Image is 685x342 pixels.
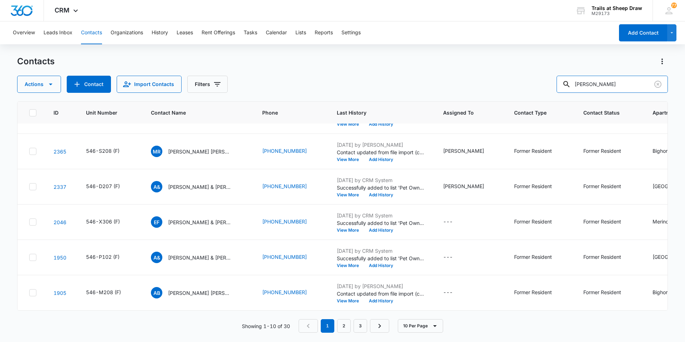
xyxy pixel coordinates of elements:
[592,5,642,11] div: account name
[652,79,664,90] button: Clear
[364,193,398,197] button: Add History
[86,218,120,225] div: 546-X306 (F)
[177,21,193,44] button: Leases
[443,218,453,226] div: ---
[443,253,466,262] div: Assigned To - - Select to Edit Field
[337,255,426,262] p: Successfully added to list 'Pet Owners'.
[443,182,497,191] div: Assigned To - Reanne Reece - Select to Edit Field
[514,288,565,297] div: Contact Type - Former Resident - Select to Edit Field
[337,141,426,149] p: [DATE] by [PERSON_NAME]
[315,21,333,44] button: Reports
[671,2,677,8] span: 77
[583,182,621,190] div: Former Resident
[168,254,232,261] p: [PERSON_NAME] & [PERSON_NAME]
[67,76,111,93] button: Add Contact
[337,282,426,290] p: [DATE] by [PERSON_NAME]
[443,147,484,155] div: [PERSON_NAME]
[54,149,66,155] a: Navigate to contact details page for Monica Reyes Ana Marquez Ashley Luna
[557,76,668,93] input: Search Contacts
[86,288,134,297] div: Unit Number - 546-M208 (F) - Select to Edit Field
[111,21,143,44] button: Organizations
[86,253,132,262] div: Unit Number - 546-P102 (F) - Select to Edit Field
[354,319,367,333] a: Page 3
[168,183,232,191] p: [PERSON_NAME] & [PERSON_NAME] & [PERSON_NAME]
[321,319,334,333] em: 1
[583,288,634,297] div: Contact Status - Former Resident - Select to Edit Field
[653,147,683,156] div: Apartment Type - Bighorn - Select to Edit Field
[583,147,621,155] div: Former Resident
[364,299,398,303] button: Add History
[514,109,556,116] span: Contact Type
[443,288,453,297] div: ---
[262,147,307,155] a: [PHONE_NUMBER]
[86,182,120,190] div: 546-D207 (F)
[514,253,565,262] div: Contact Type - Former Resident - Select to Edit Field
[443,253,453,262] div: ---
[86,147,120,155] div: 546-S208 (F)
[653,218,669,225] div: Merino
[653,288,683,297] div: Apartment Type - Bighorn - Select to Edit Field
[54,290,66,296] a: Navigate to contact details page for Ashley Burts Christopher Burts
[262,288,320,297] div: Phone - (970) 319-1391 - Select to Edit Field
[337,319,351,333] a: Page 2
[653,218,681,226] div: Apartment Type - Merino - Select to Edit Field
[364,157,398,162] button: Add History
[86,218,133,226] div: Unit Number - 546-X306 (F) - Select to Edit Field
[151,287,245,298] div: Contact Name - Ashley Burts Christopher Burts - Select to Edit Field
[364,122,398,126] button: Add History
[151,181,162,192] span: A&
[671,2,677,8] div: notifications count
[244,21,257,44] button: Tasks
[86,147,132,156] div: Unit Number - 546-S208 (F) - Select to Edit Field
[299,319,389,333] nav: Pagination
[583,109,625,116] span: Contact Status
[54,219,66,225] a: Navigate to contact details page for Eric Fields & Ashley Hipps
[619,24,667,41] button: Add Contact
[337,184,426,191] p: Successfully added to list 'Pet Owners'.
[443,288,466,297] div: Assigned To - - Select to Edit Field
[262,218,307,225] a: [PHONE_NUMBER]
[17,76,61,93] button: Actions
[364,228,398,232] button: Add History
[583,182,634,191] div: Contact Status - Former Resident - Select to Edit Field
[514,147,565,156] div: Contact Type - Former Resident - Select to Edit Field
[54,184,66,190] a: Navigate to contact details page for Ashley & Frances Perez Duenas & Ovidio Hernandez Garcia
[337,290,426,297] p: Contact updated from file import (contacts-20231023195256.csv): --
[151,252,245,263] div: Contact Name - Ashley & Samuel Feather - Select to Edit Field
[337,212,426,219] p: [DATE] by CRM System
[54,109,59,116] span: ID
[86,109,134,116] span: Unit Number
[443,147,497,156] div: Assigned To - Sydnee Powell - Select to Edit Field
[187,76,228,93] button: Filters
[337,299,364,303] button: View More
[202,21,235,44] button: Rent Offerings
[242,322,290,330] p: Showing 1-10 of 30
[86,182,133,191] div: Unit Number - 546-D207 (F) - Select to Edit Field
[398,319,443,333] button: 10 Per Page
[152,21,168,44] button: History
[168,218,232,226] p: [PERSON_NAME] & [PERSON_NAME]
[151,146,245,157] div: Contact Name - Monica Reyes Ana Marquez Ashley Luna - Select to Edit Field
[514,253,552,261] div: Former Resident
[443,109,487,116] span: Assigned To
[514,288,552,296] div: Former Resident
[151,146,162,157] span: MR
[262,182,320,191] div: Phone - (323) 407-4106 - Select to Edit Field
[583,147,634,156] div: Contact Status - Former Resident - Select to Edit Field
[592,11,642,16] div: account id
[337,263,364,268] button: View More
[370,319,389,333] a: Next Page
[514,182,565,191] div: Contact Type - Former Resident - Select to Edit Field
[583,253,634,262] div: Contact Status - Former Resident - Select to Edit Field
[514,182,552,190] div: Former Resident
[337,176,426,184] p: [DATE] by CRM System
[151,216,162,228] span: EF
[55,6,70,14] span: CRM
[262,147,320,156] div: Phone - (970) 584-4223 - Select to Edit Field
[583,218,621,225] div: Former Resident
[653,288,670,296] div: Bighorn
[583,288,621,296] div: Former Resident
[337,157,364,162] button: View More
[117,76,182,93] button: Import Contacts
[337,247,426,255] p: [DATE] by CRM System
